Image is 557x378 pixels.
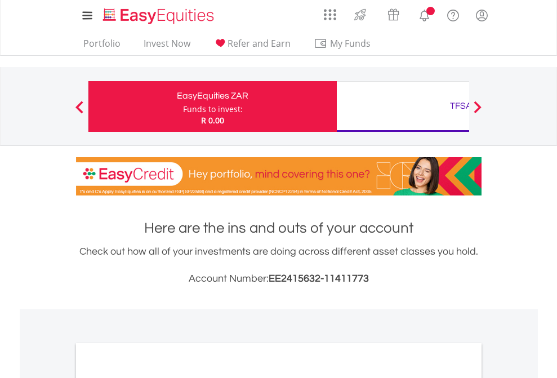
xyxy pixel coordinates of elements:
a: Vouchers [377,3,410,24]
a: FAQ's and Support [439,3,467,25]
h1: Here are the ins and outs of your account [76,218,482,238]
div: Funds to invest: [183,104,243,115]
img: EasyCredit Promotion Banner [76,157,482,195]
button: Previous [68,106,91,118]
img: EasyEquities_Logo.png [101,7,219,25]
a: My Profile [467,3,496,28]
img: vouchers-v2.svg [384,6,403,24]
h3: Account Number: [76,271,482,287]
div: EasyEquities ZAR [95,88,330,104]
span: EE2415632-11411773 [269,273,369,284]
a: Invest Now [139,38,195,55]
span: Refer and Earn [228,37,291,50]
span: My Funds [314,36,387,51]
a: Home page [99,3,219,25]
a: Notifications [410,3,439,25]
a: Refer and Earn [209,38,295,55]
img: thrive-v2.svg [351,6,369,24]
a: AppsGrid [317,3,344,21]
button: Next [466,106,489,118]
div: Check out how all of your investments are doing across different asset classes you hold. [76,244,482,287]
span: R 0.00 [201,115,224,126]
a: Portfolio [79,38,125,55]
img: grid-menu-icon.svg [324,8,336,21]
